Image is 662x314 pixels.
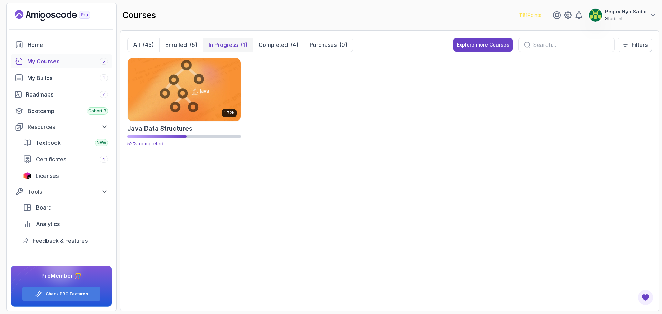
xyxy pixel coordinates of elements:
p: Purchases [310,41,337,49]
div: (1) [241,41,247,49]
div: Bootcamp [28,107,108,115]
a: home [11,38,112,52]
a: textbook [19,136,112,150]
p: Peguy Nya Sadjo [605,8,647,15]
a: Check PRO Features [46,291,88,297]
div: (4) [291,41,298,49]
p: 1.72h [224,110,234,116]
span: NEW [97,140,106,145]
img: user profile image [589,9,602,22]
a: Java Data Structures card1.72hJava Data Structures52% completed [127,58,241,147]
h2: courses [123,10,156,21]
span: 52% completed [127,141,163,146]
div: (5) [190,41,197,49]
div: My Builds [27,74,108,82]
div: (0) [339,41,347,49]
span: Board [36,203,52,212]
span: Feedback & Features [33,236,88,245]
button: Enrolled(5) [159,38,203,52]
span: 7 [102,92,105,97]
div: Explore more Courses [457,41,509,48]
p: In Progress [209,41,238,49]
div: Resources [28,123,108,131]
p: 1181 Points [519,12,541,19]
p: All [133,41,140,49]
button: Purchases(0) [304,38,353,52]
button: Check PRO Features [22,287,101,301]
span: Certificates [36,155,66,163]
button: Resources [11,121,112,133]
input: Search... [533,41,609,49]
button: Explore more Courses [453,38,513,52]
span: Licenses [36,172,59,180]
span: Textbook [36,139,61,147]
a: feedback [19,234,112,247]
a: bootcamp [11,104,112,118]
img: Java Data Structures card [125,56,243,123]
a: licenses [19,169,112,183]
button: user profile imagePeguy Nya SadjoStudent [589,8,656,22]
button: Tools [11,185,112,198]
div: Home [28,41,108,49]
a: analytics [19,217,112,231]
div: (45) [143,41,154,49]
span: 4 [102,156,105,162]
a: roadmaps [11,88,112,101]
a: certificates [19,152,112,166]
a: Landing page [15,10,106,21]
button: Completed(4) [253,38,304,52]
span: Cohort 3 [88,108,106,114]
span: 5 [102,59,105,64]
div: Tools [28,188,108,196]
a: courses [11,54,112,68]
button: Filters [618,38,652,52]
p: Completed [259,41,288,49]
a: builds [11,71,112,85]
div: My Courses [27,57,108,65]
h2: Java Data Structures [127,124,192,133]
p: Filters [632,41,648,49]
span: 1 [103,75,105,81]
img: jetbrains icon [23,172,31,179]
button: Open Feedback Button [637,289,654,306]
p: Enrolled [165,41,187,49]
p: Student [605,15,647,22]
a: board [19,201,112,214]
button: In Progress(1) [203,38,253,52]
div: Roadmaps [26,90,108,99]
button: All(45) [128,38,159,52]
span: Analytics [36,220,60,228]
